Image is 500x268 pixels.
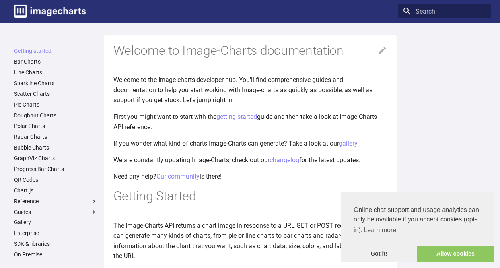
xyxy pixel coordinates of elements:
[14,155,97,162] a: GraphViz Charts
[339,140,357,147] a: gallery
[14,229,97,237] a: Enterprise
[14,122,97,130] a: Polar Charts
[14,144,97,151] a: Bubble Charts
[156,173,200,180] a: Our community
[341,246,417,262] a: dismiss cookie message
[113,221,387,261] p: The Image-Charts API returns a chart image in response to a URL GET or POST request. The API can ...
[14,198,97,205] label: Reference
[14,176,97,183] a: QR Codes
[417,246,494,262] a: allow cookies
[113,112,387,132] p: First you might want to start with the guide and then take a look at Image-Charts API reference.
[14,219,97,226] a: Gallery
[113,138,387,149] p: If you wonder what kind of charts Image-Charts can generate? Take a look at our .
[354,205,481,236] span: Online chat support and usage analytics can only be available if you accept cookies (opt-in).
[270,156,299,164] a: changelog
[14,90,97,97] a: Scatter Charts
[398,4,491,18] input: Search
[11,2,89,21] a: Image-Charts documentation
[14,240,97,247] a: SDK & libraries
[113,75,387,105] p: Welcome to the Image-charts developer hub. You'll find comprehensive guides and documentation to ...
[14,47,97,54] a: Getting started
[14,80,97,87] a: Sparkline Charts
[362,224,397,236] a: learn more about cookies
[14,58,97,65] a: Bar Charts
[14,112,97,119] a: Doughnut Charts
[14,187,97,194] a: Chart.js
[14,69,97,76] a: Line Charts
[14,251,97,258] a: On Premise
[113,43,387,59] h1: Welcome to Image-Charts documentation
[14,5,86,18] img: logo
[14,165,97,173] a: Progress Bar Charts
[113,155,387,165] p: We are constantly updating Image-Charts, check out our for the latest updates.
[14,208,97,216] label: Guides
[341,192,494,262] div: cookieconsent
[14,101,97,108] a: Pie Charts
[216,113,257,120] a: getting started
[113,188,387,205] h1: Getting Started
[113,171,387,182] p: Need any help? is there!
[14,133,97,140] a: Radar Charts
